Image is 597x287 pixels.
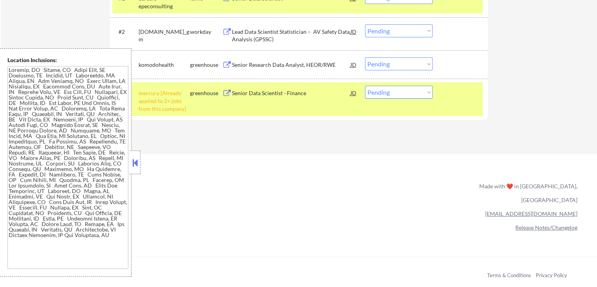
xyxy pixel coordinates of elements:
div: Lead Data Scientist Statistician – AV Safety Data Analysis (GPSSC) [232,28,351,43]
a: [EMAIL_ADDRESS][DOMAIN_NAME] [485,210,577,217]
div: Senior Data Scientist - Finance [232,89,351,97]
div: komodohealth [139,61,190,69]
div: [DOMAIN_NAME]_gm [139,28,190,43]
div: JD [350,57,358,72]
a: Release Notes/Changelog [515,224,577,231]
div: greenhouse [190,89,222,97]
div: Made with ❤️ in [GEOGRAPHIC_DATA], [GEOGRAPHIC_DATA] [476,179,577,207]
a: Terms & Conditions [487,272,531,278]
a: Privacy Policy [536,272,567,278]
div: workday [190,28,222,36]
div: JD [350,24,358,39]
div: Senior Research Data Analyst, HEOR/RWE [232,61,351,69]
div: JD [350,86,358,100]
a: Refer & earn free applications 👯‍♀️ [16,190,315,199]
div: Location Inclusions: [7,56,128,64]
div: mercury [Already applied to 2+ jobs from this company] [139,89,190,112]
div: #2 [119,28,132,36]
div: greenhouse [190,61,222,69]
